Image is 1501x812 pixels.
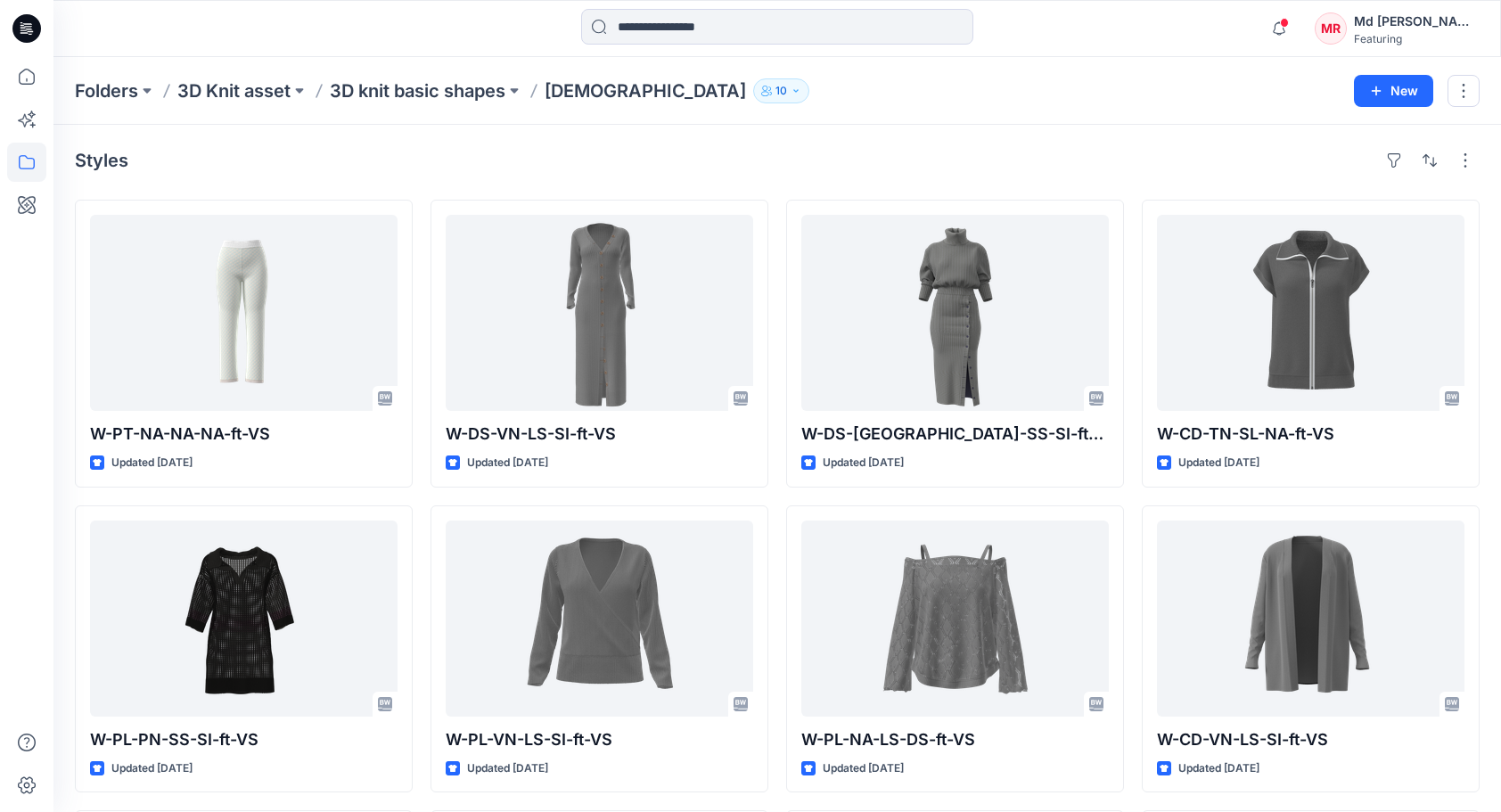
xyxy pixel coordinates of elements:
p: W-PL-VN-LS-SI-ft-VS [446,727,753,752]
p: Updated [DATE] [111,759,193,778]
p: W-DS-VN-LS-SI-ft-VS [446,422,753,447]
p: Updated [DATE] [823,454,904,472]
div: Featuring [1354,32,1479,45]
button: New [1354,75,1433,107]
p: W-DS-[GEOGRAPHIC_DATA]-SS-SI-ft-VS [801,422,1109,447]
h4: Styles [75,150,128,171]
a: Folders [75,78,138,103]
p: [DEMOGRAPHIC_DATA] [545,78,746,103]
a: W-DS-VN-LS-SI-ft-VS [446,215,753,411]
p: W-PL-NA-LS-DS-ft-VS [801,727,1109,752]
a: W-PL-VN-LS-SI-ft-VS [446,521,753,717]
p: Updated [DATE] [823,759,904,778]
a: 3D knit basic shapes [330,78,505,103]
p: Updated [DATE] [111,454,193,472]
p: Updated [DATE] [467,454,548,472]
div: Md [PERSON_NAME][DEMOGRAPHIC_DATA] [1354,11,1479,32]
p: W-PL-PN-SS-SI-ft-VS [90,727,398,752]
a: W-CD-VN-LS-SI-ft-VS [1157,521,1464,717]
p: W-CD-VN-LS-SI-ft-VS [1157,727,1464,752]
p: W-CD-TN-SL-NA-ft-VS [1157,422,1464,447]
p: 10 [775,81,787,101]
a: W-PL-NA-LS-DS-ft-VS [801,521,1109,717]
a: W-DS-TN-SS-SI-ft-VS [801,215,1109,411]
a: W-PL-PN-SS-SI-ft-VS [90,521,398,717]
p: Updated [DATE] [1178,759,1259,778]
a: W-PT-NA-NA-NA-ft-VS [90,215,398,411]
p: W-PT-NA-NA-NA-ft-VS [90,422,398,447]
a: 3D Knit asset [177,78,291,103]
div: MR [1315,12,1347,45]
p: Updated [DATE] [467,759,548,778]
p: Updated [DATE] [1178,454,1259,472]
a: W-CD-TN-SL-NA-ft-VS [1157,215,1464,411]
button: 10 [753,78,809,103]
